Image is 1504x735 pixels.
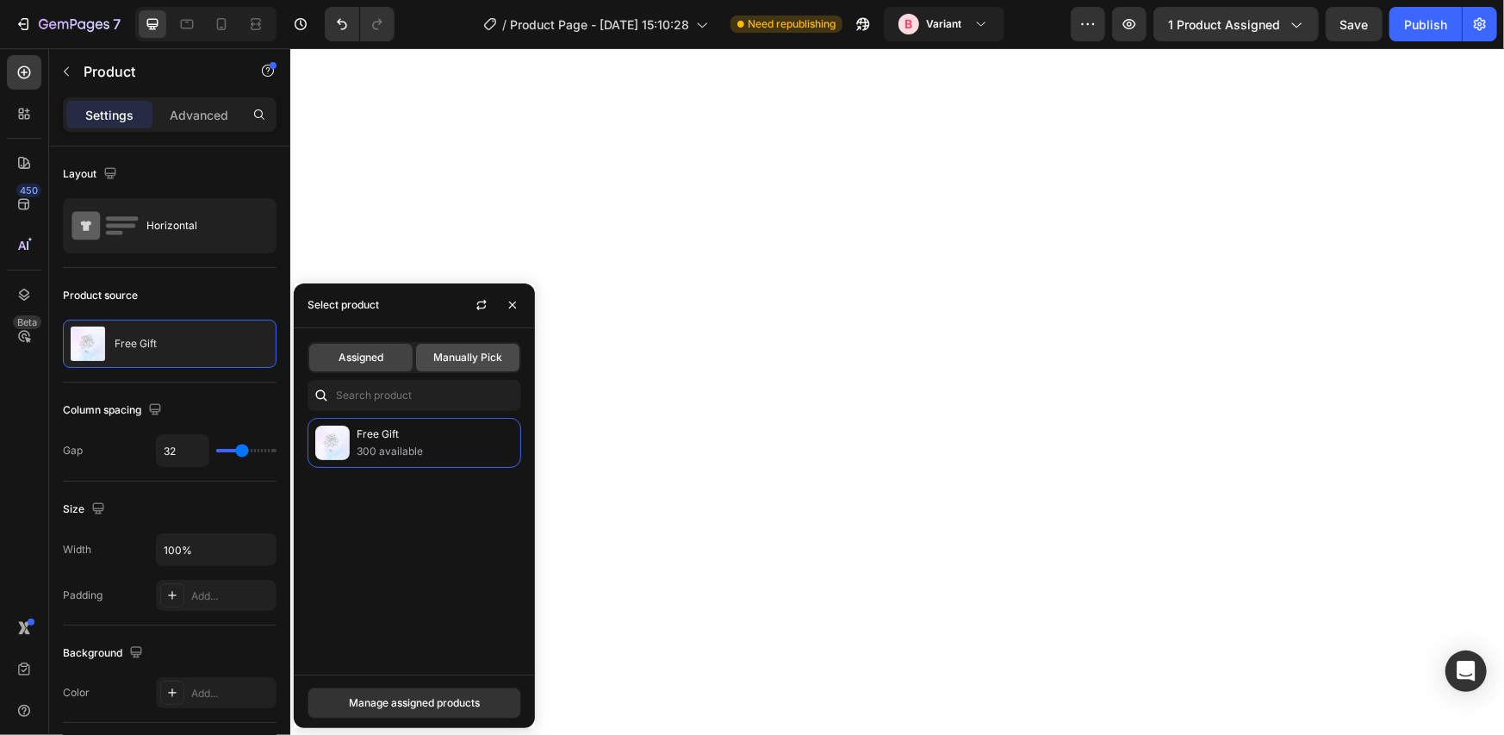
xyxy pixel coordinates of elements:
[146,206,252,246] div: Horizontal
[339,350,383,365] span: Assigned
[1168,16,1280,34] span: 1 product assigned
[1153,7,1319,41] button: 1 product assigned
[308,380,521,411] input: Search in Settings & Advanced
[157,435,208,466] input: Auto
[884,7,1004,41] button: BVariant
[170,106,228,124] p: Advanced
[290,48,1504,735] iframe: To enrich screen reader interactions, please activate Accessibility in Grammarly extension settings
[510,16,689,34] span: Product Page - [DATE] 15:10:28
[16,184,41,197] div: 450
[7,7,128,41] button: 7
[1340,17,1369,32] span: Save
[308,688,521,719] button: Manage assigned products
[113,14,121,34] p: 7
[748,16,836,32] span: Need republishing
[115,338,157,350] p: Free Gift
[357,443,513,460] p: 300 available
[1326,7,1383,41] button: Save
[63,642,146,665] div: Background
[502,16,507,34] span: /
[349,695,480,711] div: Manage assigned products
[325,7,395,41] div: Undo/Redo
[63,443,83,458] div: Gap
[1389,7,1462,41] button: Publish
[308,297,379,313] div: Select product
[1404,16,1447,34] div: Publish
[13,315,41,329] div: Beta
[433,350,502,365] span: Manually Pick
[1445,651,1487,692] div: Open Intercom Messenger
[63,542,91,557] div: Width
[63,163,121,186] div: Layout
[905,16,913,33] p: B
[191,686,272,701] div: Add...
[315,426,350,460] img: collections
[63,685,90,701] div: Color
[157,534,276,565] input: Auto
[191,589,272,604] div: Add...
[85,106,134,124] p: Settings
[63,588,103,603] div: Padding
[63,399,165,422] div: Column spacing
[63,288,138,303] div: Product source
[926,16,961,33] h3: Variant
[357,426,513,443] p: Free Gift
[63,498,109,521] div: Size
[84,61,230,82] p: Product
[71,327,105,361] img: product feature img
